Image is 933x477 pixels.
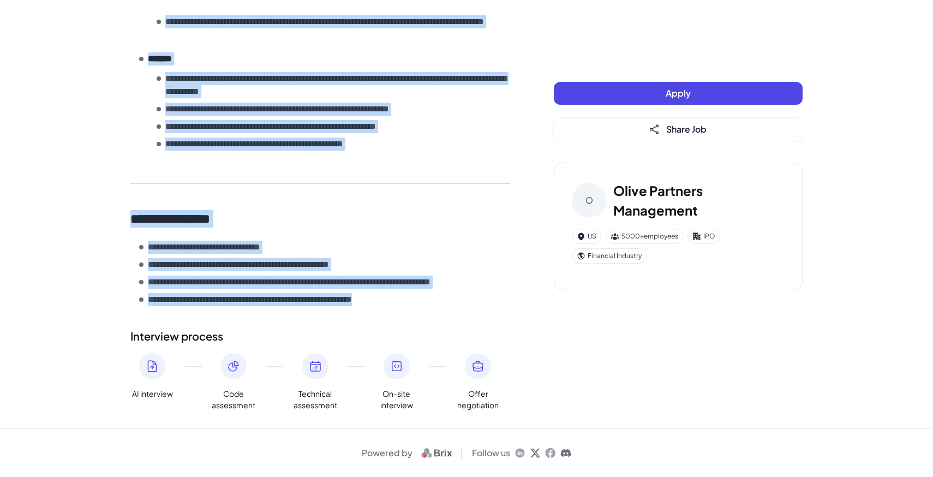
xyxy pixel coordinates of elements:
[572,248,647,264] div: Financial Industry
[294,388,337,411] span: Technical assessment
[572,229,601,244] div: US
[606,229,683,244] div: 5000+ employees
[687,229,720,244] div: IPO
[417,446,457,460] img: logo
[572,183,607,218] div: O
[130,328,510,344] h2: Interview process
[375,388,418,411] span: On-site interview
[554,82,803,105] button: Apply
[472,446,510,460] span: Follow us
[554,118,803,141] button: Share Job
[456,388,500,411] span: Offer negotiation
[212,388,255,411] span: Code assessment
[132,388,173,400] span: AI interview
[362,446,412,460] span: Powered by
[666,87,691,99] span: Apply
[613,181,785,220] h3: Olive Partners Management
[666,123,707,135] span: Share Job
